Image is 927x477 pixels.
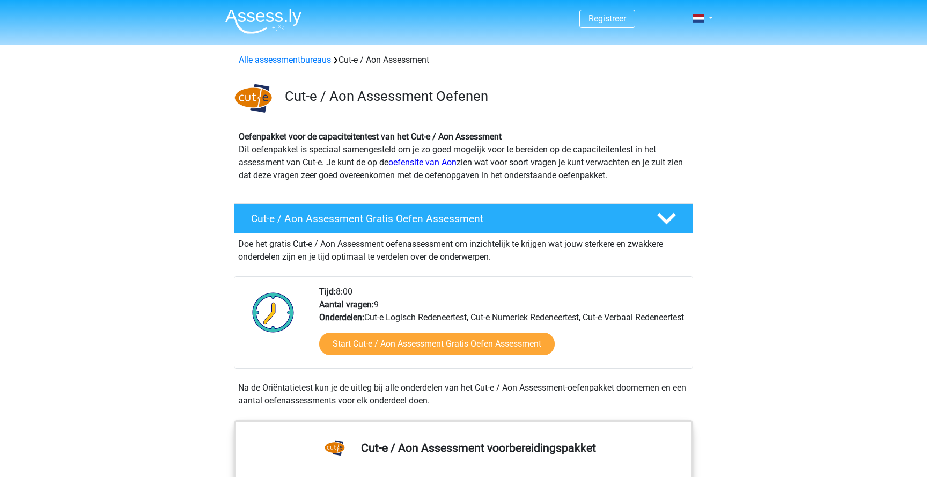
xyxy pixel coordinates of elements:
a: oefensite van Aon [388,157,457,167]
div: Cut-e / Aon Assessment [234,54,693,67]
img: Klok [246,285,300,339]
h3: Cut-e / Aon Assessment Oefenen [285,88,685,105]
div: 8:00 9 Cut-e Logisch Redeneertest, Cut-e Numeriek Redeneertest, Cut-e Verbaal Redeneertest [311,285,692,368]
b: Onderdelen: [319,312,364,322]
a: Start Cut-e / Aon Assessment Gratis Oefen Assessment [319,333,555,355]
div: Na de Oriëntatietest kun je de uitleg bij alle onderdelen van het Cut-e / Aon Assessment-oefenpak... [234,381,693,407]
div: Doe het gratis Cut-e / Aon Assessment oefenassessment om inzichtelijk te krijgen wat jouw sterker... [234,233,693,263]
img: Assessly [225,9,301,34]
img: Cut-e Logo [234,79,273,118]
b: Oefenpakket voor de capaciteitentest van het Cut-e / Aon Assessment [239,131,502,142]
h4: Cut-e / Aon Assessment Gratis Oefen Assessment [251,212,639,225]
a: Registreer [588,13,626,24]
a: Alle assessmentbureaus [239,55,331,65]
b: Tijd: [319,287,336,297]
a: Cut-e / Aon Assessment Gratis Oefen Assessment [230,203,697,233]
b: Aantal vragen: [319,299,374,310]
p: Dit oefenpakket is speciaal samengesteld om je zo goed mogelijk voor te bereiden op de capaciteit... [239,130,688,182]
